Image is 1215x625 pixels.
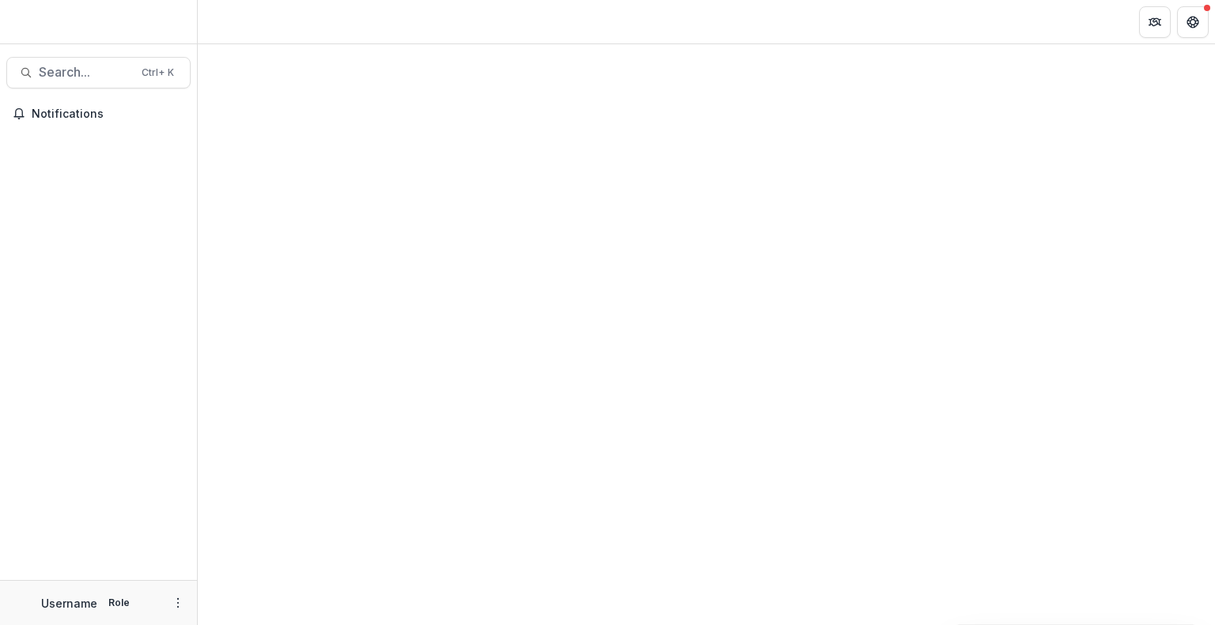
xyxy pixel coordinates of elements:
button: Partners [1139,6,1171,38]
p: Role [104,596,134,610]
button: Notifications [6,101,191,126]
span: Notifications [32,107,184,121]
button: Get Help [1177,6,1209,38]
span: Search... [39,65,132,80]
p: Username [41,595,97,612]
div: Ctrl + K [138,64,177,81]
button: Search... [6,57,191,88]
nav: breadcrumb [204,10,271,33]
button: More [168,593,187,612]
